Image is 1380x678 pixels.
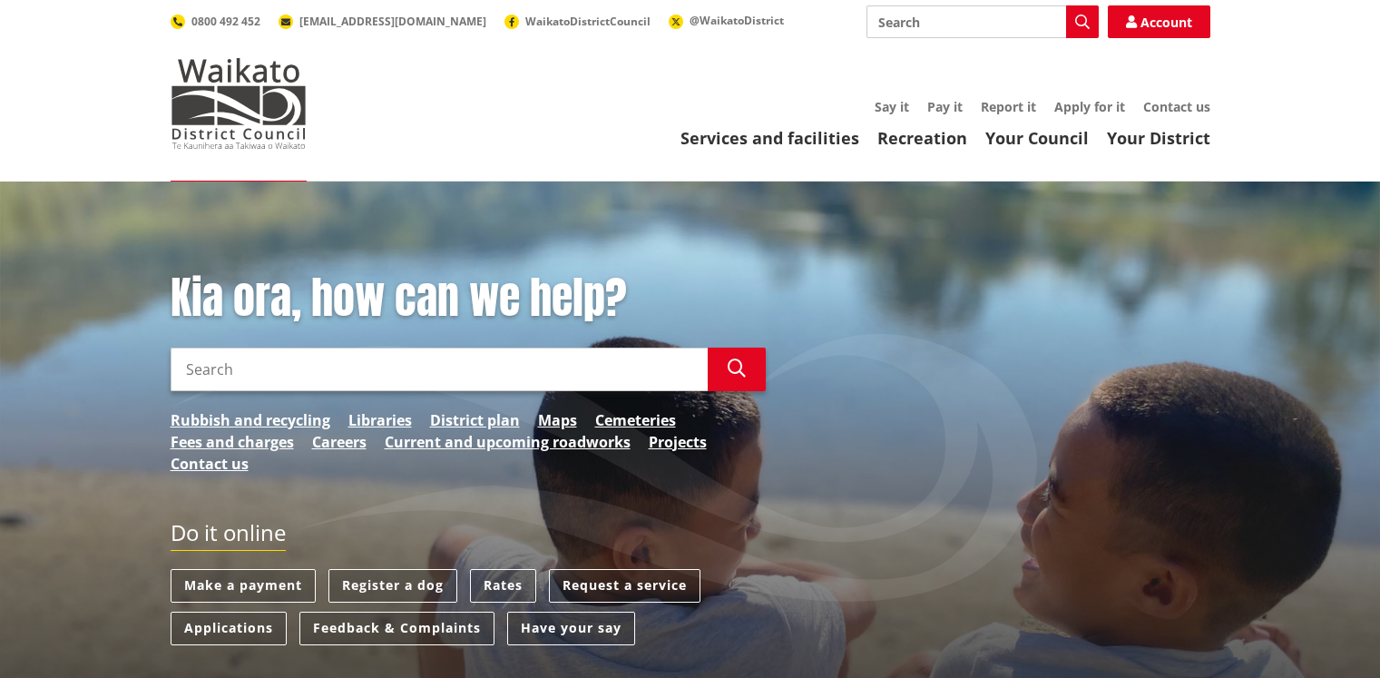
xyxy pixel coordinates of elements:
[312,431,367,453] a: Careers
[171,453,249,475] a: Contact us
[430,409,520,431] a: District plan
[171,348,708,391] input: Search input
[171,520,286,552] h2: Do it online
[669,13,784,28] a: @WaikatoDistrict
[525,14,651,29] span: WaikatoDistrictCouncil
[385,431,631,453] a: Current and upcoming roadworks
[985,127,1089,149] a: Your Council
[866,5,1099,38] input: Search input
[875,98,909,115] a: Say it
[649,431,707,453] a: Projects
[507,612,635,645] a: Have your say
[470,569,536,603] a: Rates
[504,14,651,29] a: WaikatoDistrictCouncil
[171,272,766,325] h1: Kia ora, how can we help?
[927,98,963,115] a: Pay it
[877,127,967,149] a: Recreation
[348,409,412,431] a: Libraries
[171,58,307,149] img: Waikato District Council - Te Kaunihera aa Takiwaa o Waikato
[171,612,287,645] a: Applications
[171,409,330,431] a: Rubbish and recycling
[690,13,784,28] span: @WaikatoDistrict
[981,98,1036,115] a: Report it
[1107,127,1210,149] a: Your District
[1108,5,1210,38] a: Account
[299,14,486,29] span: [EMAIL_ADDRESS][DOMAIN_NAME]
[549,569,700,603] a: Request a service
[171,14,260,29] a: 0800 492 452
[680,127,859,149] a: Services and facilities
[538,409,577,431] a: Maps
[1143,98,1210,115] a: Contact us
[595,409,676,431] a: Cemeteries
[171,431,294,453] a: Fees and charges
[279,14,486,29] a: [EMAIL_ADDRESS][DOMAIN_NAME]
[1054,98,1125,115] a: Apply for it
[191,14,260,29] span: 0800 492 452
[299,612,494,645] a: Feedback & Complaints
[328,569,457,603] a: Register a dog
[171,569,316,603] a: Make a payment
